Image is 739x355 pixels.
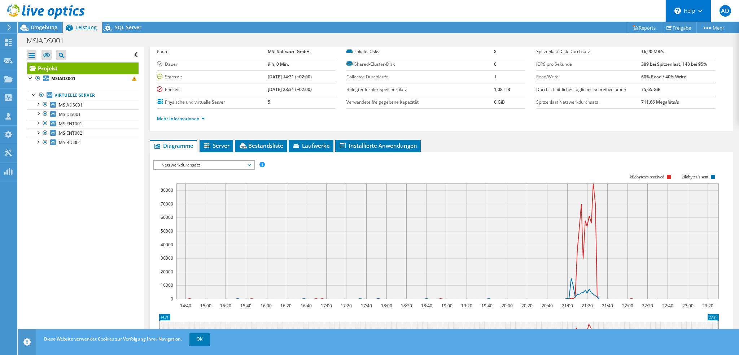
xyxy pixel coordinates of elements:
b: 0 GiB [494,99,505,105]
label: IOPS pro Sekunde [536,61,641,68]
text: 50000 [161,228,173,234]
a: MSIENT001 [27,119,139,128]
label: Durchschnittliches tägliches Schreibvolumen [536,86,641,93]
span: Diagramme [153,142,193,149]
a: Mehr Informationen [157,116,205,122]
label: Dauer [157,61,268,68]
text: 19:20 [461,303,472,309]
a: OK [189,333,210,346]
text: 19:00 [441,303,452,309]
text: 21:20 [581,303,592,309]
b: [DATE] 23:31 (+02:00) [268,86,312,92]
label: Lokale Disks [346,48,494,55]
span: Laufwerke [292,142,330,149]
a: Virtuelle Server [27,91,139,100]
text: 18:00 [381,303,392,309]
text: 17:40 [360,303,372,309]
label: Collector-Durchläufe [346,73,494,81]
span: MSIENT001 [59,121,82,127]
text: 14:40 [180,303,191,309]
text: 80000 [161,187,173,193]
text: 23:00 [682,303,693,309]
text: kilobytes/s sent [681,174,708,179]
span: AD [720,5,731,17]
text: 17:20 [340,303,351,309]
span: MSIDIS001 [59,111,81,117]
label: Verwendete freigegebene Kapazität [346,99,494,106]
span: Installierte Anwendungen [339,142,417,149]
a: Reports [627,22,661,33]
label: Startzeit [157,73,268,81]
text: 15:20 [220,303,231,309]
span: Diese Website verwendet Cookies zur Verfolgung Ihrer Navigation. [44,336,182,342]
span: MSIENT002 [59,130,82,136]
text: 22:00 [622,303,633,309]
text: 19:40 [481,303,492,309]
b: MSIADS001 [51,75,75,82]
text: 15:00 [200,303,211,309]
b: 9 h, 0 Min. [268,61,289,67]
text: 23:20 [702,303,713,309]
text: 40000 [161,242,173,248]
h1: MSIADS001 [23,37,75,45]
b: [DATE] 14:31 (+02:00) [268,74,312,80]
label: Read/Write [536,73,641,81]
text: 20000 [161,269,173,275]
span: Umgebung [31,24,57,31]
a: MSIENT002 [27,129,139,138]
text: 22:40 [662,303,673,309]
text: 70000 [161,201,173,207]
span: Server [203,142,229,149]
text: 18:40 [421,303,432,309]
label: Konto [157,48,268,55]
text: 17:00 [320,303,332,309]
text: 10000 [161,282,173,288]
text: 18:20 [401,303,412,309]
a: MSIADS001 [27,100,139,109]
b: 5 [268,99,270,105]
span: MSIADS001 [59,102,83,108]
text: 20:00 [501,303,512,309]
text: 16:00 [260,303,271,309]
a: MSIDIS001 [27,109,139,119]
text: 21:40 [602,303,613,309]
text: 22:20 [642,303,653,309]
a: Freigabe [661,22,697,33]
a: Projekt [27,62,139,74]
label: Spitzenlast Netzwerkdurchsatz [536,99,641,106]
b: 60% Read / 40% Write [641,74,686,80]
text: 20:40 [541,303,552,309]
b: 1 [494,74,497,80]
label: Physische und virtuelle Server [157,99,268,106]
text: 60000 [161,214,173,220]
text: kilobytes/s received [630,174,664,179]
span: Bestandsliste [239,142,283,149]
label: Endzeit [157,86,268,93]
text: 20:20 [521,303,532,309]
b: 1,08 TiB [494,86,510,92]
b: 8 [494,48,497,55]
text: 15:40 [240,303,251,309]
label: Belegter lokaler Speicherplatz [346,86,494,93]
text: 16:20 [280,303,291,309]
text: 21:00 [561,303,573,309]
b: 16,90 MB/s [641,48,664,55]
label: Spitzenlast Disk-Durchsatz [536,48,641,55]
span: Netzwerkdurchsatz [158,161,250,169]
text: 0 [171,296,173,302]
b: MSI Software GmbH [268,48,310,55]
text: 16:40 [300,303,311,309]
b: 0 [494,61,497,67]
text: 30000 [161,255,173,261]
b: 711,66 Megabits/s [641,99,679,105]
b: 389 bei Spitzenlast, 148 bei 95% [641,61,707,67]
b: 75,65 GiB [641,86,661,92]
svg: \n [674,8,681,14]
span: SQL Server [115,24,141,31]
span: MSIBUI001 [59,139,81,146]
span: Leistung [75,24,97,31]
a: MSIBUI001 [27,138,139,147]
label: Shared-Cluster-Disk [346,61,494,68]
a: Mehr [696,22,730,33]
a: MSIADS001 [27,74,139,83]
